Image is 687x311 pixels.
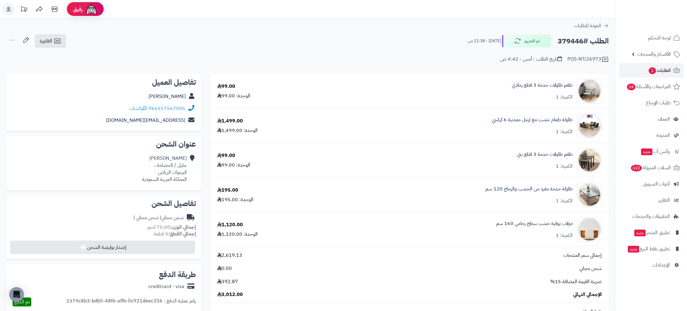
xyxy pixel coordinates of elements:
span: 392.87 [217,278,238,285]
a: واتساب [129,105,147,112]
a: طاولة خدمة مفرد من الخشب والزجاج 120 سم [486,185,573,193]
a: الفاتورة [35,34,66,48]
h2: الطلب #379446 [558,35,609,47]
span: 3,012.00 [217,291,243,298]
a: السلات المتروكة622 [619,160,683,175]
a: العملاء [619,112,683,126]
a: [PERSON_NAME] [148,93,186,100]
img: 1756025072-220602020392-90x90.jpg [578,79,601,103]
span: 622 [631,164,642,171]
div: الوحدة: 1,499.00 [217,127,258,134]
div: الوحدة: 195.00 [217,196,253,203]
img: 1758371279-1-90x90.jpg [578,217,601,242]
div: الوحدة: 1,120.00 [217,231,258,238]
a: طلبات الإرجاع [619,96,683,110]
span: التقارير [658,196,670,204]
a: 966557567005 [148,105,185,112]
span: الإجمالي النهائي [573,291,602,298]
span: جديد [628,246,639,253]
h2: تفاصيل الشحن [11,200,196,207]
a: لوحة التحكم [619,31,683,45]
span: جديد [641,148,652,155]
a: الطلبات1 [619,63,683,78]
span: 0.00 [217,265,232,272]
span: السلات المتروكة [630,163,671,172]
span: أدوات التسويق [643,180,670,188]
a: التطبيقات والخدمات [619,209,683,224]
img: 1751785797-1-90x90.jpg [578,183,601,207]
a: [EMAIL_ADDRESS][DOMAIN_NAME] [106,117,185,124]
a: التقارير [619,193,683,208]
strong: إجمالي القطع: [168,230,196,238]
div: 1,499.00 [217,118,243,125]
span: تطبيق المتجر [634,228,670,237]
a: طاولة طعام خشب مع ارجل معدنية 6 كراسي [492,116,573,123]
div: رقم عملية الدفع : 2379c8b3-bdb5-48f6-affb-0c921deec336 [66,298,196,306]
div: الكمية: 1 [556,94,573,101]
span: 24 [627,83,635,90]
div: Open Intercom Messenger [9,287,24,302]
span: رفيق [73,6,83,13]
img: 1743578222-1-90x90.jpg [578,114,601,138]
div: تاريخ الطلب : أمس - 4:42 ص [500,56,562,63]
span: ( شحن مجاني ) [133,214,161,221]
a: طقم طاولات خدمة 3 قطع رمادي [512,82,573,89]
h2: طريقة الدفع [159,271,196,278]
span: تم الدفع [14,298,30,305]
span: طلبات الإرجاع [646,99,671,107]
span: التطبيقات والخدمات [632,212,670,221]
a: أدوات التسويق [619,177,683,191]
a: تطبيق نقاط البيعجديد [619,242,683,256]
div: شحن مجاني [133,214,184,221]
a: دولاب بوفيه خشب سطح رخامي 160 سم [496,220,573,227]
a: وآتس آبجديد [619,144,683,159]
a: العودة للطلبات [574,22,609,29]
span: ضريبة القيمة المضافة 15% [550,278,602,285]
div: الكمية: 1 [556,197,573,204]
div: الكمية: 1 [556,128,573,135]
img: 1750159787-1-90x90.jpg [578,148,601,173]
a: تحديثات المنصة [16,3,32,17]
span: 1 [648,67,656,74]
h2: عنوان الشحن [11,141,196,148]
button: إصدار بوليصة الشحن [10,241,195,254]
strong: إجمالي الوزن: [170,223,196,231]
small: 75.00 كجم [148,223,196,231]
div: POS-NT/26973 [567,56,609,63]
span: الإعدادات [652,261,670,269]
img: ai-face.png [85,3,98,15]
span: الفاتورة [40,37,52,45]
span: المراجعات والأسئلة [626,82,671,91]
div: الكمية: 1 [556,232,573,239]
a: المدونة [619,128,683,143]
span: لوحة التحكم [648,34,671,42]
h2: تفاصيل العميل [11,79,196,86]
div: الوحدة: 99.00 [217,92,250,99]
span: العودة للطلبات [574,22,601,29]
div: 195.00 [217,187,238,194]
span: العملاء [658,115,670,123]
span: الطلبات [648,66,671,75]
span: إجمالي سعر المنتجات [563,252,602,259]
img: logo-2.png [645,12,681,25]
span: المدونة [656,131,670,140]
span: تطبيق نقاط البيع [627,245,670,253]
span: شحن مجاني [579,265,602,272]
a: المراجعات والأسئلة24 [619,79,683,94]
small: [DATE] - 11:38 ص [468,38,501,44]
a: تطبيق المتجرجديد [619,225,683,240]
span: الأقسام والمنتجات [637,50,671,58]
a: طقم طاولات خدمة 3 قطع بني [517,151,573,158]
div: 1,120.00 [217,221,243,228]
div: [PERSON_NAME] جليل / الحصامة ، اليرموك، الرياض المملكة العربية السعودية [142,155,187,183]
a: الإعدادات [619,258,683,272]
div: 99.00 [217,83,235,90]
div: creditcard - visa [148,283,184,290]
div: 99.00 [217,152,235,159]
div: الوحدة: 99.00 [217,162,250,169]
span: وآتس آب [640,147,670,156]
span: جديد [634,230,646,236]
button: تم التجهيز [502,35,551,47]
span: 2,619.13 [217,252,242,259]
